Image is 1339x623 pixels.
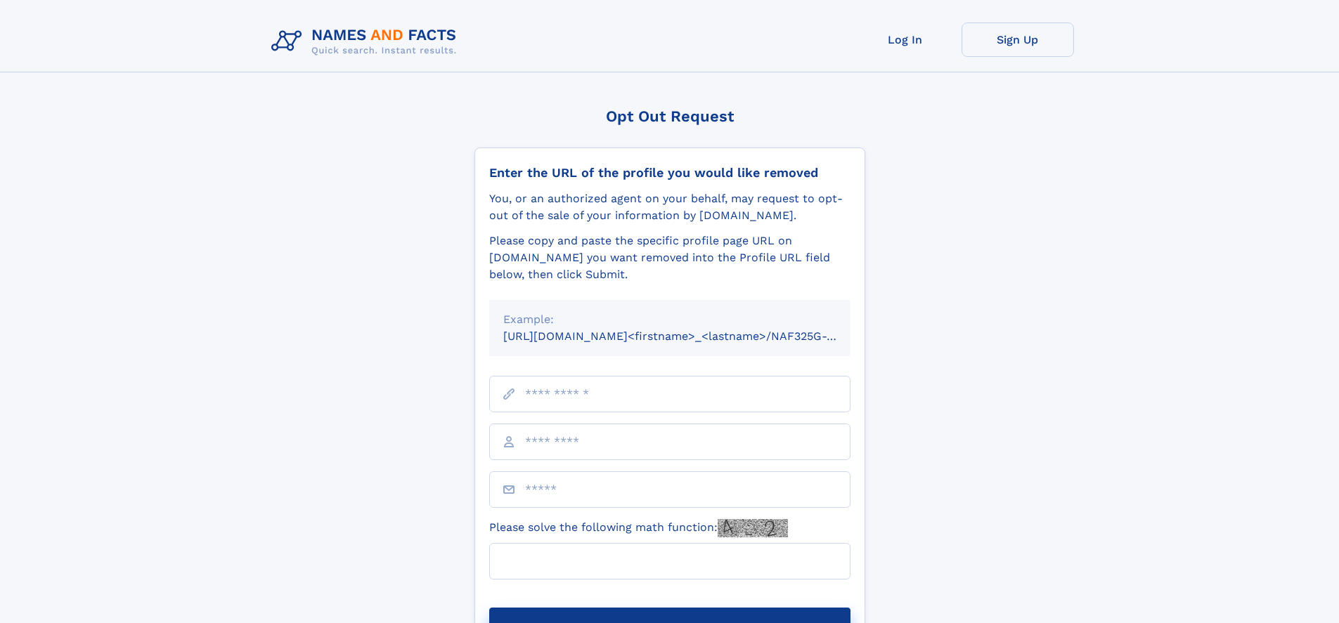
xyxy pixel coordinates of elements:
[489,165,850,181] div: Enter the URL of the profile you would like removed
[474,107,865,125] div: Opt Out Request
[266,22,468,60] img: Logo Names and Facts
[489,519,788,537] label: Please solve the following math function:
[849,22,962,57] a: Log In
[489,232,850,283] div: Please copy and paste the specific profile page URL on [DOMAIN_NAME] you want removed into the Pr...
[503,311,836,328] div: Example:
[962,22,1074,57] a: Sign Up
[489,190,850,224] div: You, or an authorized agent on your behalf, may request to opt-out of the sale of your informatio...
[503,329,877,343] small: [URL][DOMAIN_NAME]<firstname>_<lastname>/NAF325G-xxxxxxxx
